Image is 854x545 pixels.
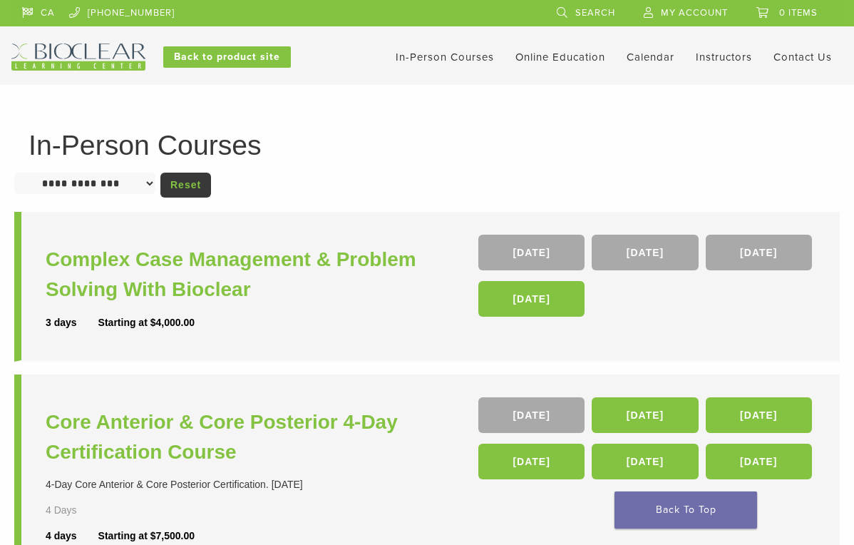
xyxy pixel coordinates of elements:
a: Contact Us [773,51,832,63]
a: In-Person Courses [396,51,494,63]
a: Back To Top [614,491,757,529]
div: 4 days [46,529,98,544]
img: Bioclear [11,44,145,71]
a: Online Education [515,51,605,63]
div: 4 Days [46,503,103,518]
div: , , , [478,235,816,324]
span: My Account [661,7,728,19]
a: [DATE] [478,235,585,270]
span: 0 items [779,7,818,19]
div: 3 days [46,315,98,330]
a: [DATE] [706,444,812,479]
a: Back to product site [163,46,291,68]
a: Instructors [696,51,752,63]
div: 4-Day Core Anterior & Core Posterior Certification. [DATE] [46,477,431,492]
a: [DATE] [478,281,585,317]
div: , , , , , [478,397,816,487]
a: [DATE] [478,397,585,433]
a: [DATE] [592,444,698,479]
div: Starting at $4,000.00 [98,315,195,330]
a: [DATE] [706,235,812,270]
a: [DATE] [592,397,698,433]
h1: In-Person Courses [29,131,825,159]
a: [DATE] [706,397,812,433]
div: Starting at $7,500.00 [98,529,195,544]
a: Calendar [627,51,674,63]
a: [DATE] [592,235,698,270]
a: Reset [160,173,211,198]
a: Complex Case Management & Problem Solving With Bioclear [46,245,431,305]
a: [DATE] [478,444,585,479]
span: Search [575,7,615,19]
a: Core Anterior & Core Posterior 4-Day Certification Course [46,407,431,467]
